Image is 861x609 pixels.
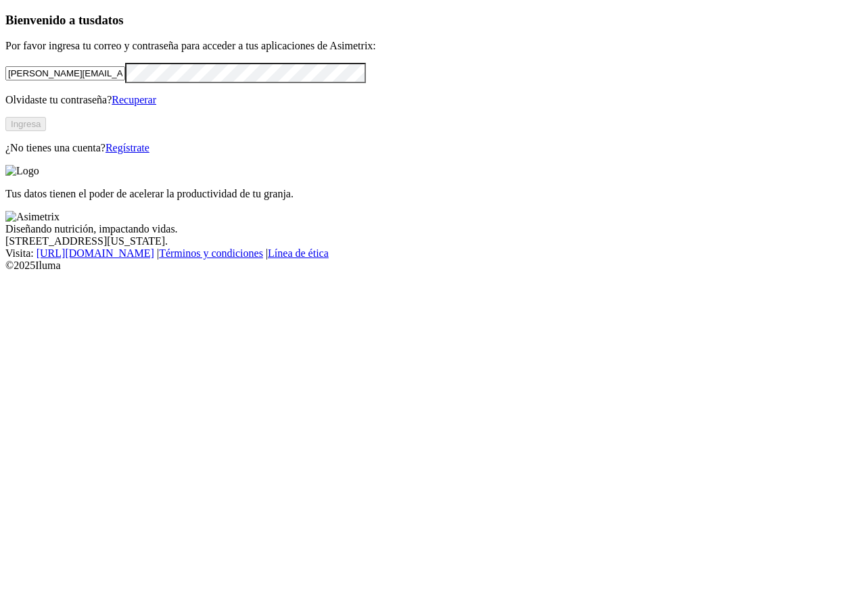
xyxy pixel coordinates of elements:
[268,247,329,259] a: Línea de ética
[5,117,46,131] button: Ingresa
[5,142,856,154] p: ¿No tienes una cuenta?
[37,247,154,259] a: [URL][DOMAIN_NAME]
[5,40,856,52] p: Por favor ingresa tu correo y contraseña para acceder a tus aplicaciones de Asimetrix:
[5,165,39,177] img: Logo
[5,188,856,200] p: Tus datos tienen el poder de acelerar la productividad de tu granja.
[159,247,263,259] a: Términos y condiciones
[106,142,149,153] a: Regístrate
[5,223,856,235] div: Diseñando nutrición, impactando vidas.
[95,13,124,27] span: datos
[5,94,856,106] p: Olvidaste tu contraseña?
[5,13,856,28] h3: Bienvenido a tus
[5,247,856,260] div: Visita : | |
[5,211,60,223] img: Asimetrix
[112,94,156,105] a: Recuperar
[5,235,856,247] div: [STREET_ADDRESS][US_STATE].
[5,66,125,80] input: Tu correo
[5,260,856,272] div: © 2025 Iluma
